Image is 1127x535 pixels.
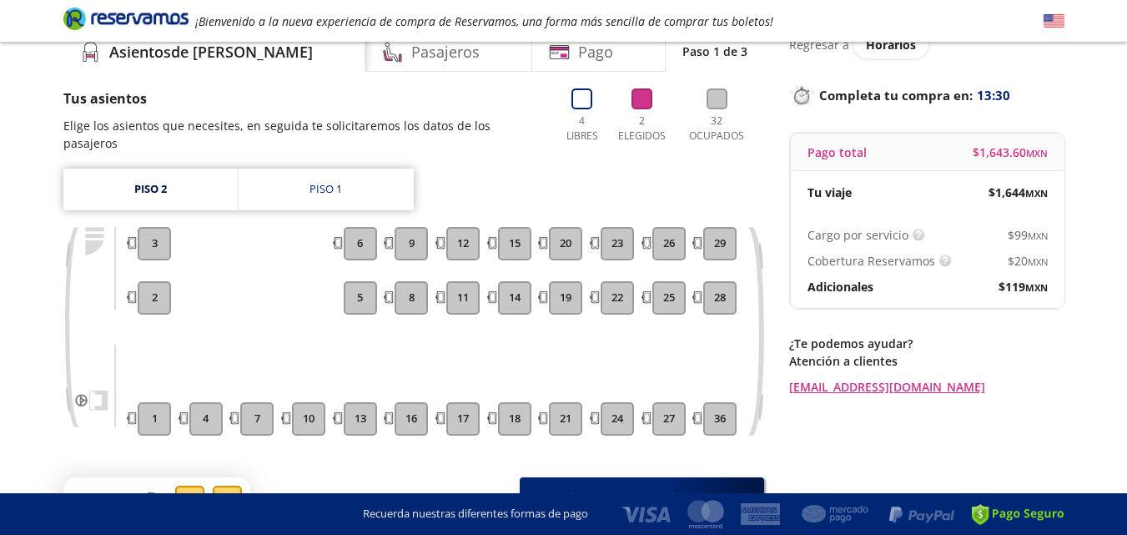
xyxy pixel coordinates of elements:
h4: Asientos de [PERSON_NAME] [109,41,313,63]
button: 2 [138,281,171,315]
button: 14 [498,281,531,315]
button: 29 [703,227,737,260]
button: 6 [344,227,377,260]
button: 3 [138,227,171,260]
p: 4 Libres [562,114,602,144]
button: 28 [703,281,737,315]
button: 24 [601,402,634,436]
p: Cargo por servicio [808,226,908,244]
button: 22 [601,281,634,315]
p: Tus asientos [63,88,546,109]
button: 20 [549,227,582,260]
button: 17 [446,402,480,436]
span: $ 1,643.60 [973,144,1048,161]
button: Continuar con 2 asientos [520,477,764,519]
h4: Pasajeros [411,41,480,63]
button: 26 [652,227,686,260]
p: Paso 1 de 3 [682,43,747,60]
button: 5 [344,281,377,315]
button: 10 [292,402,325,436]
span: $ 99 [1008,226,1048,244]
div: 31 [213,486,242,515]
button: 25 [652,281,686,315]
i: Brand Logo [63,6,189,31]
small: MXN [1028,230,1048,242]
p: Elige los asientos que necesites, en seguida te solicitaremos los datos de los pasajeros [63,117,546,152]
p: 32 Ocupados [682,114,752,144]
p: Pago total [808,144,867,161]
button: English [1044,11,1064,32]
p: ¿Te podemos ayudar? [789,335,1064,352]
button: 21 [549,402,582,436]
button: 11 [446,281,480,315]
span: $ 1,644 [989,184,1048,201]
small: MXN [1025,187,1048,199]
button: 19 [549,281,582,315]
p: Adicionales [808,278,873,295]
small: MXN [1025,281,1048,294]
button: 7 [240,402,274,436]
a: Piso 1 [239,169,414,210]
a: [EMAIL_ADDRESS][DOMAIN_NAME] [789,378,1064,396]
em: ¡Bienvenido a la nueva experiencia de compra de Reservamos, una forma más sencilla de comprar tus... [195,13,773,29]
small: MXN [1028,255,1048,268]
div: 30 [175,486,204,515]
button: 4 [189,402,223,436]
button: 9 [395,227,428,260]
a: Brand Logo [63,6,189,36]
button: 18 [498,402,531,436]
span: Horarios [866,37,916,53]
span: $ 119 [999,278,1048,295]
p: Cobertura Reservamos [808,252,935,270]
button: 36 [703,402,737,436]
button: 15 [498,227,531,260]
p: Regresar a [789,36,849,53]
p: A bordo [72,489,129,512]
div: Piso 1 [309,181,342,198]
p: Completa tu compra en : [789,83,1064,107]
p: Atención a clientes [789,352,1064,370]
span: $ 20 [1008,252,1048,270]
span: Continuar con 2 asientos [536,487,714,510]
h4: Pago [578,41,613,63]
a: Piso 2 [63,169,238,210]
p: Tu viaje [808,184,852,201]
span: 13:30 [977,86,1010,105]
button: 16 [395,402,428,436]
div: Regresar a ver horarios [789,30,1064,58]
button: 23 [601,227,634,260]
p: Recuerda nuestras diferentes formas de pago [363,506,588,522]
button: 8 [395,281,428,315]
button: 13 [344,402,377,436]
button: 27 [652,402,686,436]
p: 2 Elegidos [614,114,670,144]
button: 1 [138,402,171,436]
button: 12 [446,227,480,260]
small: MXN [1026,147,1048,159]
